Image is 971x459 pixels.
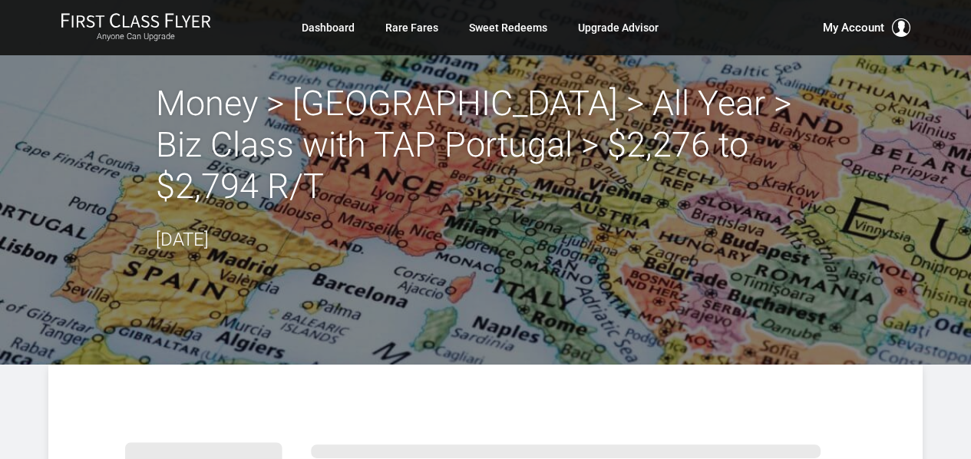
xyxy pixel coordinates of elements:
[156,229,209,250] time: [DATE]
[61,12,211,43] a: First Class FlyerAnyone Can Upgrade
[156,83,816,207] h2: Money > [GEOGRAPHIC_DATA] > All Year > Biz Class with TAP Portugal > $2,276 to $2,794 R/T
[469,14,547,41] a: Sweet Redeems
[578,14,659,41] a: Upgrade Advisor
[61,31,211,42] small: Anyone Can Upgrade
[823,18,910,37] button: My Account
[823,18,884,37] span: My Account
[385,14,438,41] a: Rare Fares
[61,12,211,28] img: First Class Flyer
[302,14,355,41] a: Dashboard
